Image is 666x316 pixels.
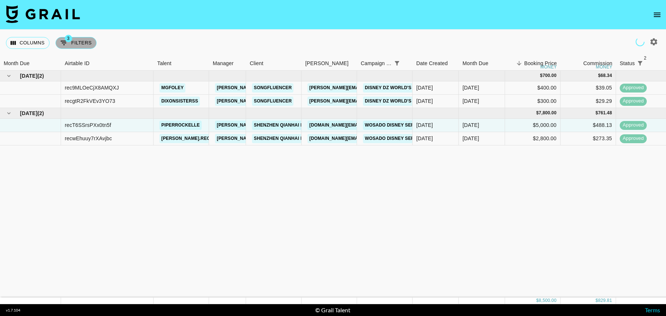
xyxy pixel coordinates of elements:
[416,135,433,142] div: 15/07/2025
[6,37,50,49] button: Select columns
[159,121,202,130] a: piperrockelle
[505,119,561,132] div: $5,000.00
[55,37,97,49] button: Show filters
[539,297,556,304] div: 8,500.00
[601,73,612,79] div: 68.34
[620,84,647,91] span: approved
[4,56,30,71] div: Month Due
[620,122,647,129] span: approved
[363,121,423,130] a: WOSADO DISNEY SERIES
[61,56,154,71] div: Airtable ID
[462,97,479,105] div: Dec '24
[536,297,539,304] div: $
[650,7,665,22] button: open drawer
[252,134,396,143] a: Shenzhen Qianhai Magwow Technology [DOMAIN_NAME]
[536,110,539,116] div: $
[315,306,350,314] div: © Grail Talent
[215,134,336,143] a: [PERSON_NAME][EMAIL_ADDRESS][DOMAIN_NAME]
[215,97,336,106] a: [PERSON_NAME][EMAIL_ADDRESS][DOMAIN_NAME]
[65,97,115,105] div: recgtR2FkVEv3YO73
[505,95,561,108] div: $300.00
[402,58,413,68] button: Sort
[6,308,20,313] div: v 1.7.104
[4,71,14,81] button: hide children
[250,56,263,71] div: Client
[462,135,479,142] div: Aug '25
[416,84,433,91] div: 23/11/2024
[596,65,612,69] div: money
[416,97,433,105] div: 23/11/2024
[505,132,561,145] div: $2,800.00
[363,97,448,106] a: Disney DZ World's Collide Tour
[307,134,427,143] a: [DOMAIN_NAME][EMAIL_ADDRESS][DOMAIN_NAME]
[392,58,402,68] button: Show filters
[246,56,302,71] div: Client
[392,58,402,68] div: 1 active filter
[635,58,645,68] button: Show filters
[598,297,612,304] div: 829.81
[596,110,598,116] div: $
[598,110,612,116] div: 761.48
[20,72,37,80] span: [DATE]
[561,132,616,145] div: $273.35
[215,83,336,93] a: [PERSON_NAME][EMAIL_ADDRESS][DOMAIN_NAME]
[307,97,428,106] a: [PERSON_NAME][EMAIL_ADDRESS][DOMAIN_NAME]
[37,110,44,117] span: ( 2 )
[357,56,413,71] div: Campaign (Type)
[20,110,37,117] span: [DATE]
[252,83,293,93] a: Songfluencer
[157,56,171,71] div: Talent
[636,37,645,46] span: Refreshing clients, users, talent, campaigns...
[4,108,14,118] button: hide children
[154,56,209,71] div: Talent
[462,121,479,129] div: Aug '25
[65,35,72,42] span: 3
[159,134,229,143] a: [PERSON_NAME].reghuram
[361,56,392,71] div: Campaign (Type)
[642,54,649,62] span: 2
[561,95,616,108] div: $29.29
[462,56,488,71] div: Month Due
[209,56,246,71] div: Manager
[413,56,459,71] div: Date Created
[6,5,80,23] img: Grail Talent
[620,98,647,105] span: approved
[302,56,357,71] div: Booker
[307,83,428,93] a: [PERSON_NAME][EMAIL_ADDRESS][DOMAIN_NAME]
[620,56,635,71] div: Status
[159,97,200,106] a: dixonsisterss
[363,83,448,93] a: Disney DZ World's Collide Tour
[524,56,557,71] div: Booking Price
[213,56,233,71] div: Manager
[514,58,524,68] button: Sort
[540,73,543,79] div: $
[542,73,556,79] div: 700.00
[305,56,349,71] div: [PERSON_NAME]
[539,110,556,116] div: 7,800.00
[65,135,112,142] div: recwEhuuy7rXAvjbc
[645,58,656,68] button: Sort
[598,73,601,79] div: $
[561,119,616,132] div: $488.13
[462,84,479,91] div: Dec '24
[416,121,433,129] div: 15/07/2025
[215,121,336,130] a: [PERSON_NAME][EMAIL_ADDRESS][DOMAIN_NAME]
[307,121,427,130] a: [DOMAIN_NAME][EMAIL_ADDRESS][DOMAIN_NAME]
[65,84,119,91] div: rec9MLOeCjX8AMQXJ
[363,134,423,143] a: WOSADO DISNEY SERIES
[252,121,396,130] a: Shenzhen Qianhai Magwow Technology [DOMAIN_NAME]
[505,81,561,95] div: $400.00
[65,56,90,71] div: Airtable ID
[416,56,448,71] div: Date Created
[37,72,44,80] span: ( 2 )
[583,56,612,71] div: Commission
[65,121,111,129] div: recT6SSrsPXx0tn5f
[561,81,616,95] div: $39.05
[159,83,185,93] a: mgfoley
[620,135,647,142] span: approved
[459,56,505,71] div: Month Due
[596,297,598,304] div: $
[645,306,660,313] a: Terms
[252,97,293,106] a: Songfluencer
[540,65,557,69] div: money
